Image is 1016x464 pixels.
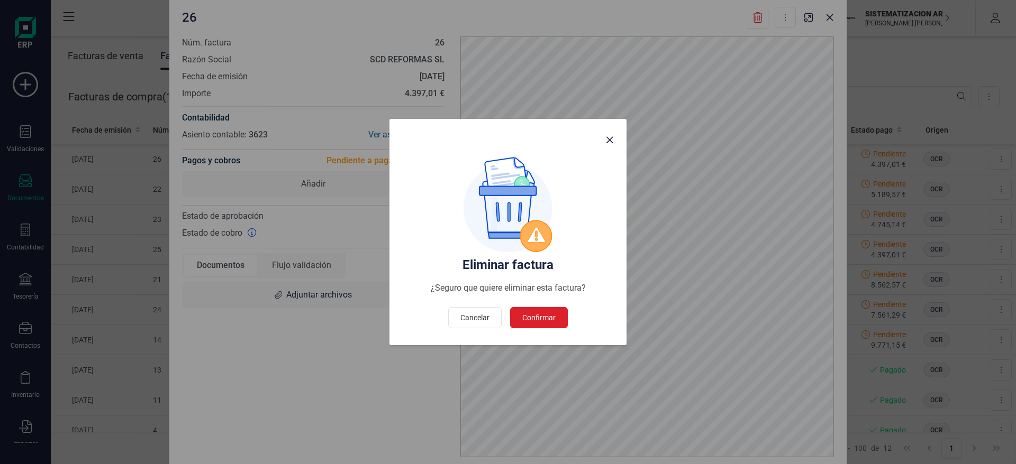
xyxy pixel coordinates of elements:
[601,132,618,149] button: Close
[402,282,614,294] p: ¿Seguro que quiere eliminar esta factura?
[402,256,614,273] h4: Eliminar factura
[448,307,502,328] button: Cancelar
[522,312,556,323] span: Confirmar
[460,312,489,323] span: Cancelar
[464,157,552,252] img: eliminar_remesa
[510,307,568,328] button: Confirmar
